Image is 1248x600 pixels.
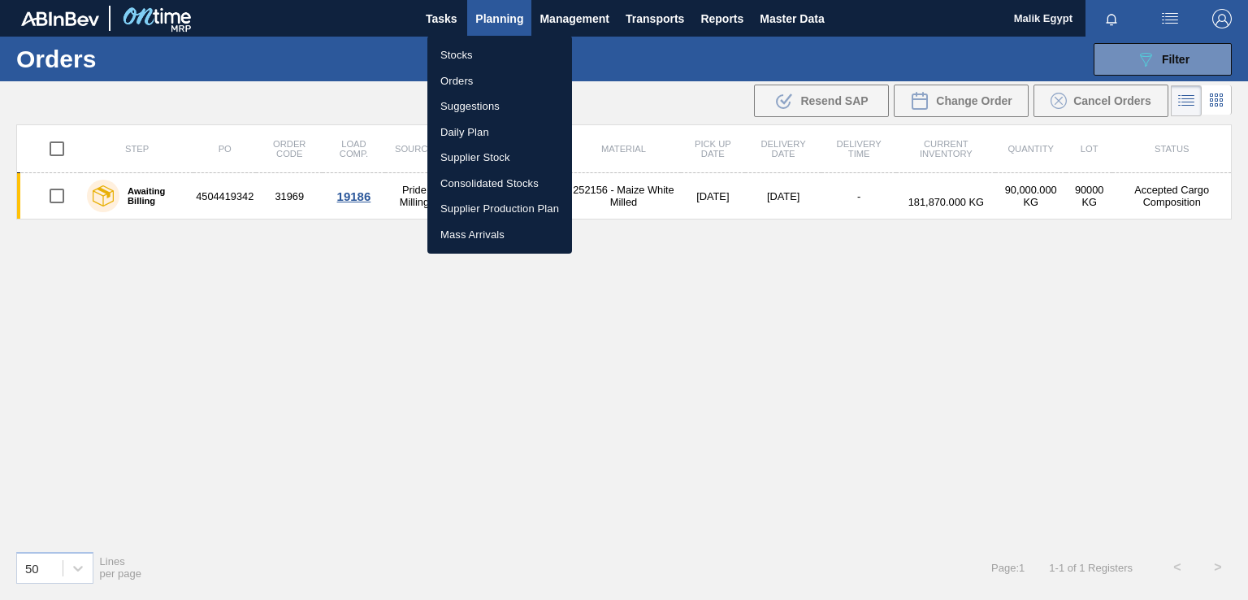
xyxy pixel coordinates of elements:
a: Mass Arrivals [427,222,572,248]
a: Stocks [427,42,572,68]
a: Suggestions [427,93,572,120]
a: Consolidated Stocks [427,171,572,197]
a: Supplier Production Plan [427,196,572,222]
a: Orders [427,68,572,94]
a: Supplier Stock [427,145,572,171]
a: Daily Plan [427,120,572,146]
